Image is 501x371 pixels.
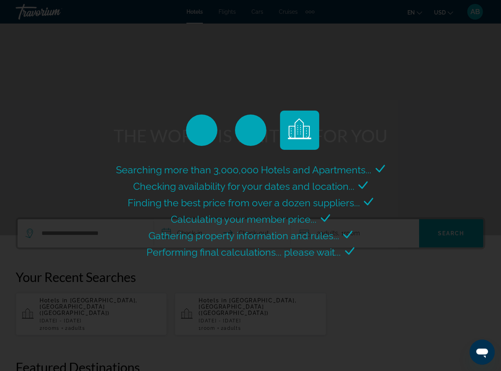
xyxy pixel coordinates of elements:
span: Performing final calculations... please wait... [147,246,341,258]
iframe: Кнопка запуска окна обмена сообщениями [470,340,495,365]
span: Searching more than 3,000,000 Hotels and Apartments... [116,164,372,176]
span: Gathering property information and rules... [148,230,339,242]
span: Finding the best price from over a dozen suppliers... [128,197,360,209]
span: Calculating your member price... [171,213,317,225]
span: Checking availability for your dates and location... [133,180,354,192]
